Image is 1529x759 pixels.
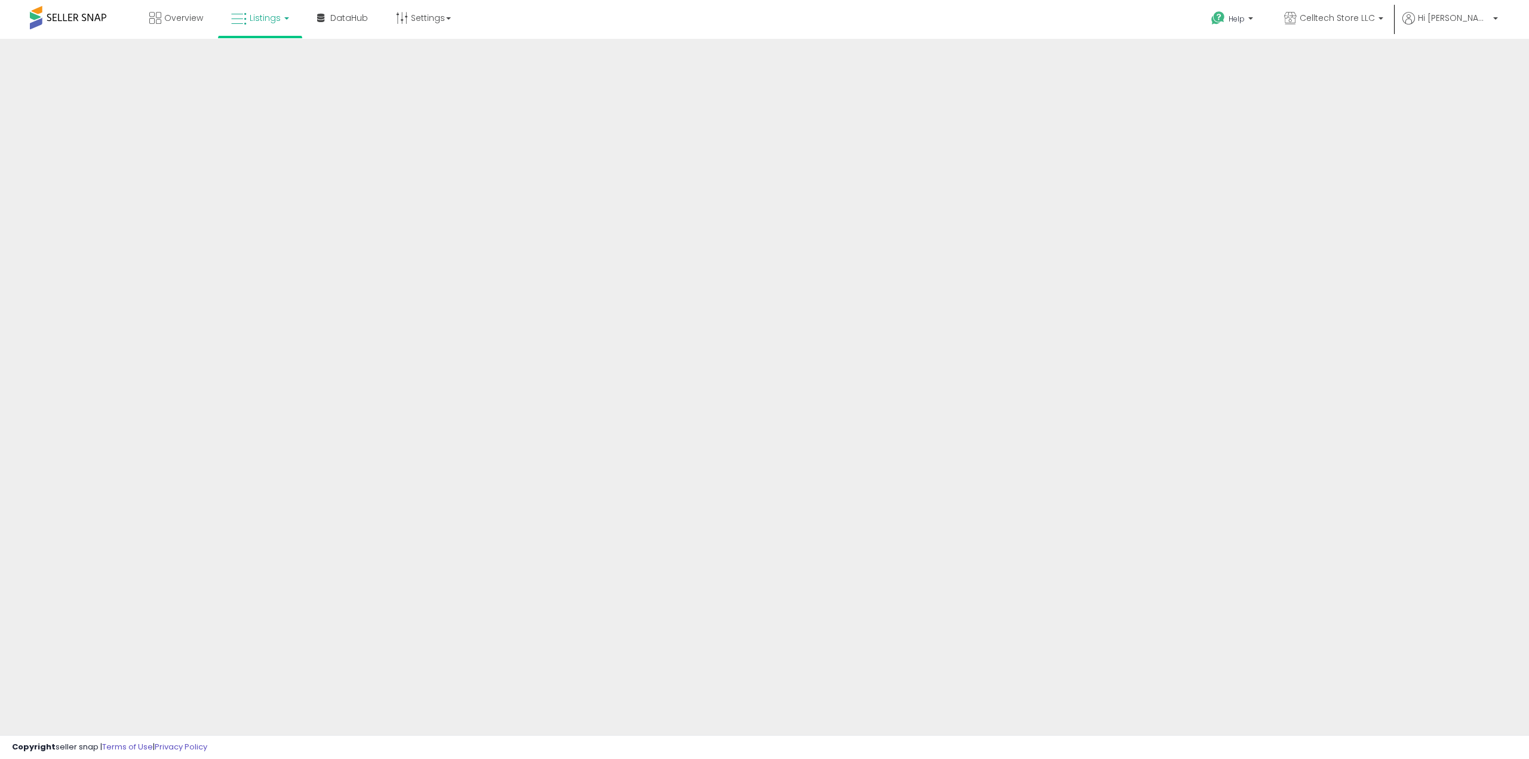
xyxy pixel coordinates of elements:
[1300,12,1375,24] span: Celltech Store LLC
[330,12,368,24] span: DataHub
[164,12,203,24] span: Overview
[1402,12,1498,39] a: Hi [PERSON_NAME]
[1202,2,1265,39] a: Help
[250,12,281,24] span: Listings
[1229,14,1245,24] span: Help
[1211,11,1226,26] i: Get Help
[1418,12,1490,24] span: Hi [PERSON_NAME]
